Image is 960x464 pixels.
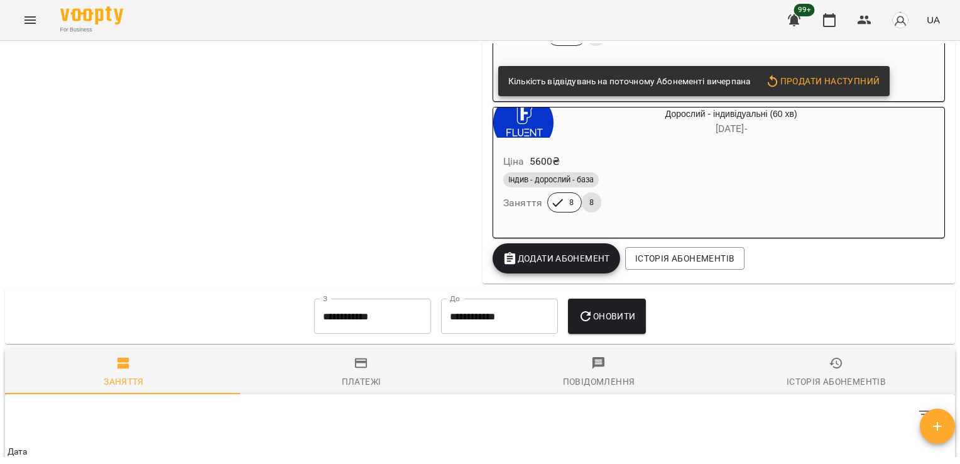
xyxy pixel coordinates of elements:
[563,374,635,389] div: Повідомлення
[493,108,908,228] button: Дорослий - індивідуальні (60 хв)[DATE]- Ціна5600₴Індив - дорослий - базаЗаняття88
[493,108,554,138] div: Дорослий - індивідуальні (60 хв)
[8,445,28,460] div: Дата
[635,251,734,266] span: Історія абонементів
[503,153,525,170] h6: Ціна
[554,108,908,138] div: Дорослий - індивідуальні (60 хв)
[503,174,599,185] span: Індив - дорослий - база
[716,123,747,135] span: [DATE] -
[765,74,880,89] span: Продати наступний
[60,26,123,34] span: For Business
[892,11,909,29] img: avatar_s.png
[503,194,542,212] h6: Заняття
[342,374,381,389] div: Платежі
[578,309,635,324] span: Оновити
[922,8,945,31] button: UA
[625,247,745,270] button: Історія абонементів
[5,394,955,434] div: Table Toolbar
[493,243,620,273] button: Додати Абонемент
[910,399,940,429] button: Фільтр
[530,154,560,169] p: 5600 ₴
[508,70,750,93] div: Кількість відвідувань на поточному Абонементі вичерпана
[568,299,645,334] button: Оновити
[927,13,940,26] span: UA
[794,4,815,16] span: 99+
[8,445,952,460] span: Дата
[8,445,28,460] div: Sort
[562,197,581,208] span: 8
[760,70,885,92] button: Продати наступний
[787,374,886,389] div: Історія абонементів
[60,6,123,25] img: Voopty Logo
[104,374,144,389] div: Заняття
[582,197,601,208] span: 8
[503,251,610,266] span: Додати Абонемент
[15,5,45,35] button: Menu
